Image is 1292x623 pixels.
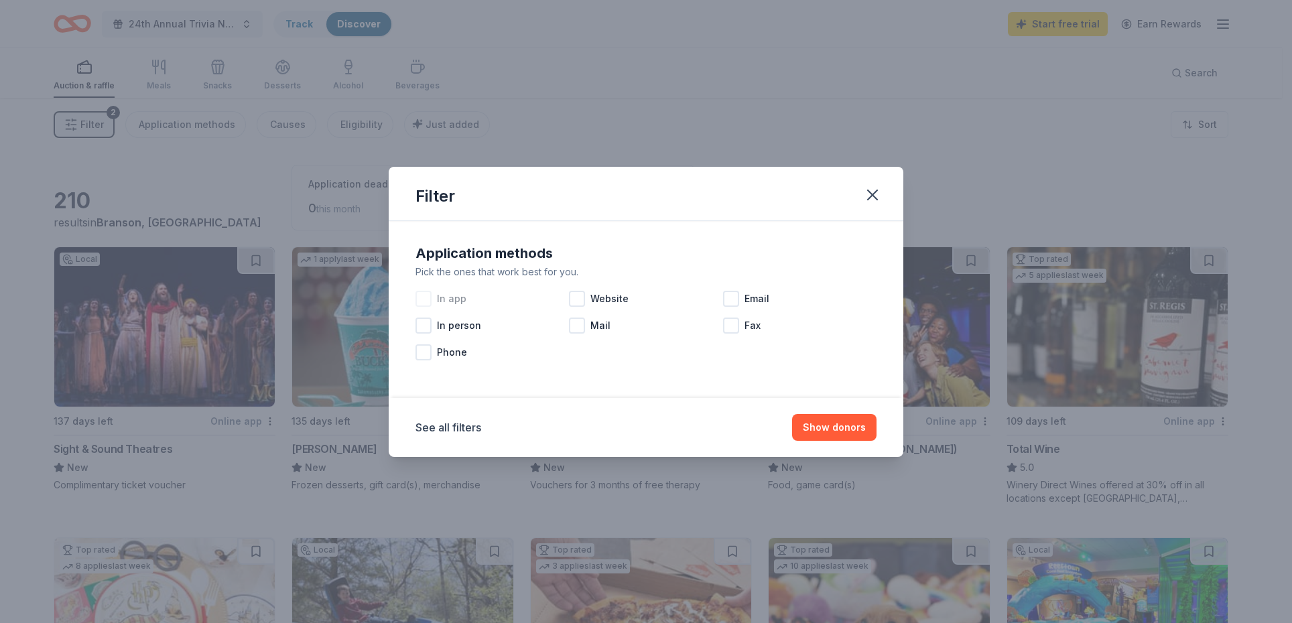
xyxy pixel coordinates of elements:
div: Application methods [415,243,877,264]
div: Filter [415,186,455,207]
span: Phone [437,344,467,360]
div: Pick the ones that work best for you. [415,264,877,280]
span: In person [437,318,481,334]
span: Mail [590,318,610,334]
button: Show donors [792,414,877,441]
span: In app [437,291,466,307]
span: Fax [745,318,761,334]
span: Email [745,291,769,307]
span: Website [590,291,629,307]
button: See all filters [415,419,481,435]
